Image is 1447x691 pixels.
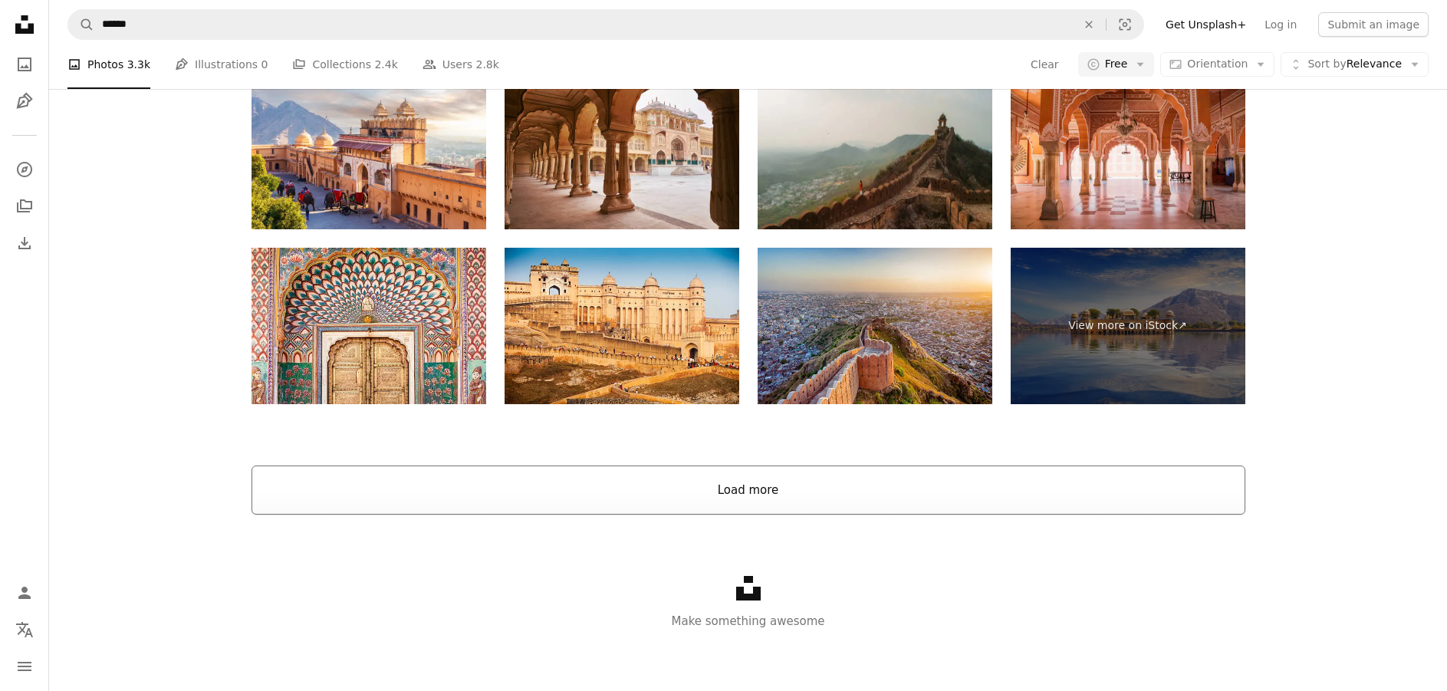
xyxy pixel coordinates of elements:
a: Log in [1255,12,1306,37]
span: 2.4k [374,56,397,73]
img: Lotus Gate in Jaipur City Palace [252,248,486,404]
a: Get Unsplash+ [1156,12,1255,37]
a: Download History [9,228,40,258]
a: Illustrations [9,86,40,117]
p: Make something awesome [49,612,1447,630]
a: Collections [9,191,40,222]
span: Orientation [1187,58,1248,70]
img: City Palace, Jaipur [1011,73,1245,229]
button: Sort byRelevance [1281,52,1429,77]
img: Amber Fort, Jaipur, India [505,248,739,404]
a: Illustrations 0 [175,40,268,89]
img: Nahargarh Fort [758,248,992,404]
button: Visual search [1107,10,1143,39]
a: Explore [9,154,40,185]
a: Collections 2.4k [292,40,397,89]
a: Home — Unsplash [9,9,40,43]
img: Elephant riders in Amber Fort, famous tourist attraction of Jaipur, India [252,73,486,229]
button: Orientation [1160,52,1274,77]
span: 0 [261,56,268,73]
span: 2.8k [476,56,499,73]
a: Users 2.8k [423,40,499,89]
img: Woman walking on surrounding wall in Amber, Jaipur [758,73,992,229]
button: Clear [1030,52,1060,77]
span: Relevance [1307,57,1402,72]
img: Amber Fort or Amer Fort. Mughal architecture medieval fort made of yellow sandstone. Jaipur, Indi... [505,73,739,229]
span: Free [1105,57,1128,72]
a: Photos [9,49,40,80]
button: Menu [9,651,40,682]
button: Language [9,614,40,645]
button: Clear [1072,10,1106,39]
button: Load more [252,466,1245,515]
span: Sort by [1307,58,1346,70]
form: Find visuals sitewide [67,9,1144,40]
button: Search Unsplash [68,10,94,39]
button: Free [1078,52,1155,77]
a: View more on iStock↗ [1011,248,1245,404]
button: Submit an image [1318,12,1429,37]
a: Log in / Sign up [9,577,40,608]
